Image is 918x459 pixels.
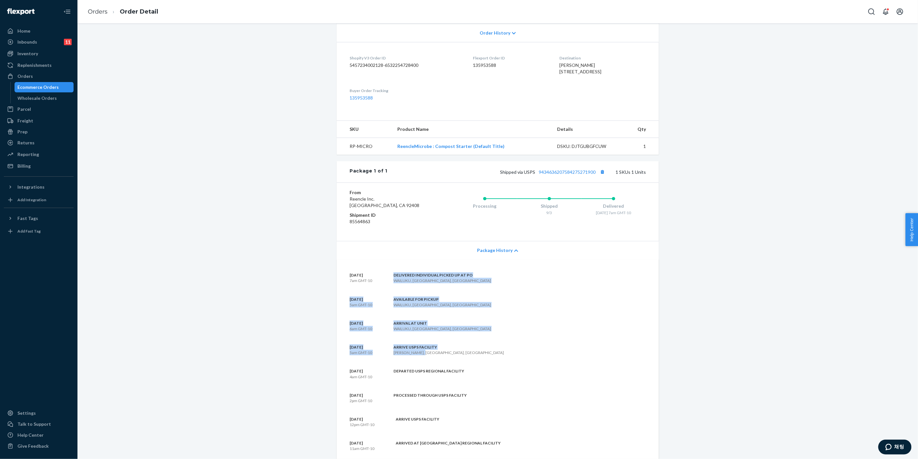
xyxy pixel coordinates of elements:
[393,368,464,374] div: DEPARTED USPS REGIONAL FACILITY
[393,326,491,331] div: WAILUKU, [GEOGRAPHIC_DATA], [GEOGRAPHIC_DATA]
[17,106,31,112] div: Parcel
[350,95,373,100] a: 135953588
[17,410,36,416] div: Settings
[350,326,372,331] p: 6am GMT-10
[17,432,44,438] div: Help Center
[4,37,74,47] a: Inbounds11
[598,168,607,176] button: Copy tracking number
[4,48,74,59] a: Inventory
[581,203,646,209] div: Delivered
[17,73,33,79] div: Orders
[552,121,623,138] th: Details
[477,247,513,254] span: Package History
[17,163,31,169] div: Billing
[4,408,74,418] a: Settings
[398,143,505,149] a: ReencleMicrobe : Compost Starter (Default Title)
[393,350,504,355] div: [PERSON_NAME], [GEOGRAPHIC_DATA], [GEOGRAPHIC_DATA]
[393,302,491,308] div: WAILUKU, [GEOGRAPHIC_DATA], [GEOGRAPHIC_DATA]
[396,440,501,446] div: ARRIVED AT [GEOGRAPHIC_DATA] REGIONAL FACILITY
[539,169,596,175] a: 9434636207584275271900
[350,55,463,61] dt: Shopify V3 Order ID
[4,60,74,70] a: Replenishments
[4,226,74,236] a: Add Fast Tag
[4,116,74,126] a: Freight
[393,272,491,278] div: DELIVERED INDIVIDUAL PICKED UP AT PO
[4,441,74,451] button: Give Feedback
[83,2,163,21] ol: breadcrumbs
[500,169,607,175] span: Shipped via USPS
[473,55,549,61] dt: Flexport Order ID
[480,30,510,36] span: Order History
[473,62,549,68] dd: 135953588
[4,195,74,205] a: Add Integration
[453,203,517,209] div: Processing
[387,168,646,176] div: 1 SKUs 1 Units
[337,138,393,155] td: RP-MICRO
[350,272,372,278] p: [DATE]
[905,213,918,246] button: Help Center
[350,297,372,302] p: [DATE]
[878,440,912,456] iframe: 상담사 중 한 명과 채팅할 수 있는 위젯을 엽니다.
[17,62,52,68] div: Replenishments
[4,138,74,148] a: Returns
[4,149,74,160] a: Reporting
[350,422,374,427] p: 12pm GMT-10
[350,218,427,225] dd: 85564863
[865,5,878,18] button: Open Search Box
[350,374,372,380] p: 4am GMT-10
[4,430,74,440] a: Help Center
[17,421,51,427] div: Talk to Support
[64,39,72,45] div: 11
[581,210,646,215] div: [DATE] 7am GMT-10
[17,50,38,57] div: Inventory
[17,118,33,124] div: Freight
[350,392,372,398] p: [DATE]
[393,121,552,138] th: Product Name
[350,302,372,308] p: 5am GMT-10
[350,344,372,350] p: [DATE]
[120,8,158,15] a: Order Detail
[88,8,107,15] a: Orders
[879,5,892,18] button: Open notifications
[17,39,37,45] div: Inbounds
[350,278,372,283] p: 7am GMT-10
[393,392,467,398] div: PROCESSED THROUGH USPS FACILITY
[623,121,659,138] th: Qty
[4,213,74,224] button: Fast Tags
[4,26,74,36] a: Home
[393,278,491,283] div: WAILUKU, [GEOGRAPHIC_DATA], [GEOGRAPHIC_DATA]
[396,416,439,422] div: ARRIVE USPS FACILITY
[350,189,427,196] dt: From
[623,138,659,155] td: 1
[517,203,582,209] div: Shipped
[350,88,463,93] dt: Buyer Order Tracking
[393,344,504,350] div: ARRIVE USPS FACILITY
[61,5,74,18] button: Close Navigation
[17,197,46,203] div: Add Integration
[4,419,74,429] button: Talk to Support
[893,5,906,18] button: Open account menu
[18,84,59,90] div: Ecommerce Orders
[4,71,74,81] a: Orders
[17,215,38,222] div: Fast Tags
[350,196,419,208] span: Reencle Inc. [GEOGRAPHIC_DATA], CA 92408
[350,62,463,68] dd: 5457234002128-6532254728400
[4,161,74,171] a: Billing
[17,140,35,146] div: Returns
[15,93,74,103] a: Wholesale Orders
[350,368,372,374] p: [DATE]
[350,446,374,451] p: 11am GMT-10
[17,151,39,158] div: Reporting
[17,228,41,234] div: Add Fast Tag
[350,350,372,355] p: 5am GMT-10
[4,127,74,137] a: Prep
[393,297,491,302] div: AVAILABLE FOR PICKUP
[560,55,646,61] dt: Destination
[18,95,57,101] div: Wholesale Orders
[350,416,374,422] p: [DATE]
[350,320,372,326] p: [DATE]
[350,168,387,176] div: Package 1 of 1
[4,182,74,192] button: Integrations
[7,8,35,15] img: Flexport logo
